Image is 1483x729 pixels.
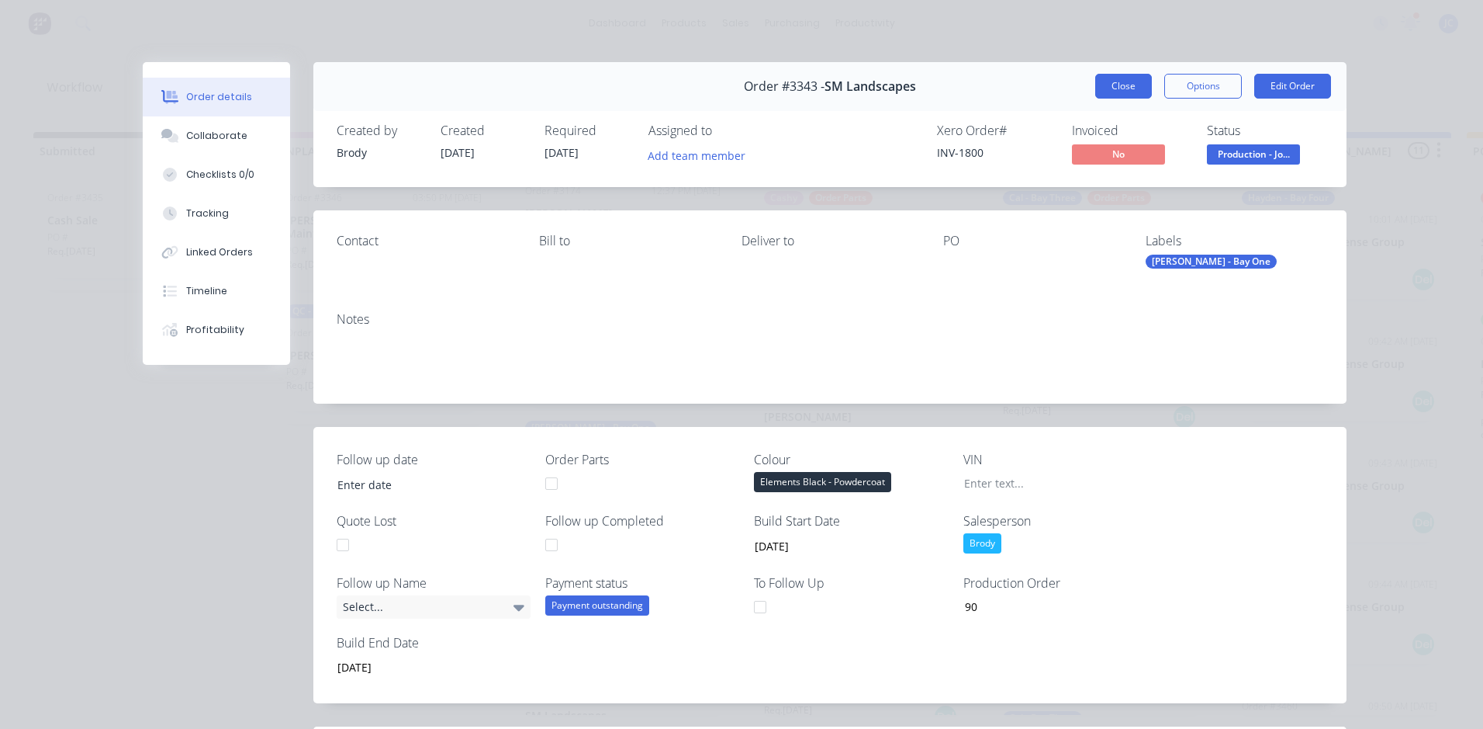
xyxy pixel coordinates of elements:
label: Salesperson [963,512,1157,530]
div: Checklists 0/0 [186,168,254,182]
button: Edit Order [1254,74,1331,99]
div: Deliver to [741,234,919,248]
label: Follow up Name [337,574,531,592]
div: Created [441,123,526,138]
button: Tracking [143,194,290,233]
div: Elements Black - Powdercoat [754,472,891,492]
div: Collaborate [186,129,247,143]
button: Timeline [143,272,290,311]
div: Bill to [539,234,717,248]
div: PO [943,234,1121,248]
button: Collaborate [143,116,290,155]
span: [DATE] [544,145,579,160]
div: Profitability [186,323,244,337]
label: Follow up Completed [545,512,739,530]
button: Options [1164,74,1242,99]
div: Contact [337,234,514,248]
div: Xero Order # [937,123,1053,138]
button: Profitability [143,311,290,349]
label: Build End Date [337,634,531,652]
div: INV-1800 [937,144,1053,161]
label: Quote Lost [337,512,531,530]
button: Add team member [640,144,754,165]
div: Brody [963,533,1001,554]
input: Enter number... [952,595,1156,619]
div: Created by [337,123,422,138]
div: Status [1207,123,1323,138]
div: [PERSON_NAME] - Bay One [1146,255,1277,269]
div: Linked Orders [186,245,253,259]
div: Required [544,123,630,138]
div: Brody [337,144,422,161]
div: Payment outstanding [545,595,649,616]
div: Tracking [186,207,229,220]
div: Labels [1146,234,1323,248]
span: Order #3343 - [744,79,824,94]
button: Checklists 0/0 [143,155,290,194]
button: Production - Jo... [1207,144,1300,168]
button: Order details [143,78,290,116]
button: Linked Orders [143,233,290,272]
input: Enter date [327,656,520,679]
label: Production Order [963,574,1157,592]
label: Order Parts [545,450,739,469]
label: VIN [963,450,1157,469]
div: Invoiced [1072,123,1188,138]
span: SM Landscapes [824,79,916,94]
label: Colour [754,450,948,469]
span: No [1072,144,1165,164]
input: Enter date [327,473,520,496]
div: Timeline [186,284,227,298]
label: To Follow Up [754,574,948,592]
label: Build Start Date [754,512,948,530]
span: [DATE] [441,145,475,160]
label: Follow up date [337,450,531,469]
button: Add team member [648,144,754,165]
button: Close [1095,74,1152,99]
div: Assigned to [648,123,804,138]
input: Enter date [744,534,937,557]
div: Notes [337,312,1323,327]
label: Payment status [545,574,739,592]
div: Order details [186,90,252,104]
div: Select... [337,595,531,619]
span: Production - Jo... [1207,144,1300,164]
